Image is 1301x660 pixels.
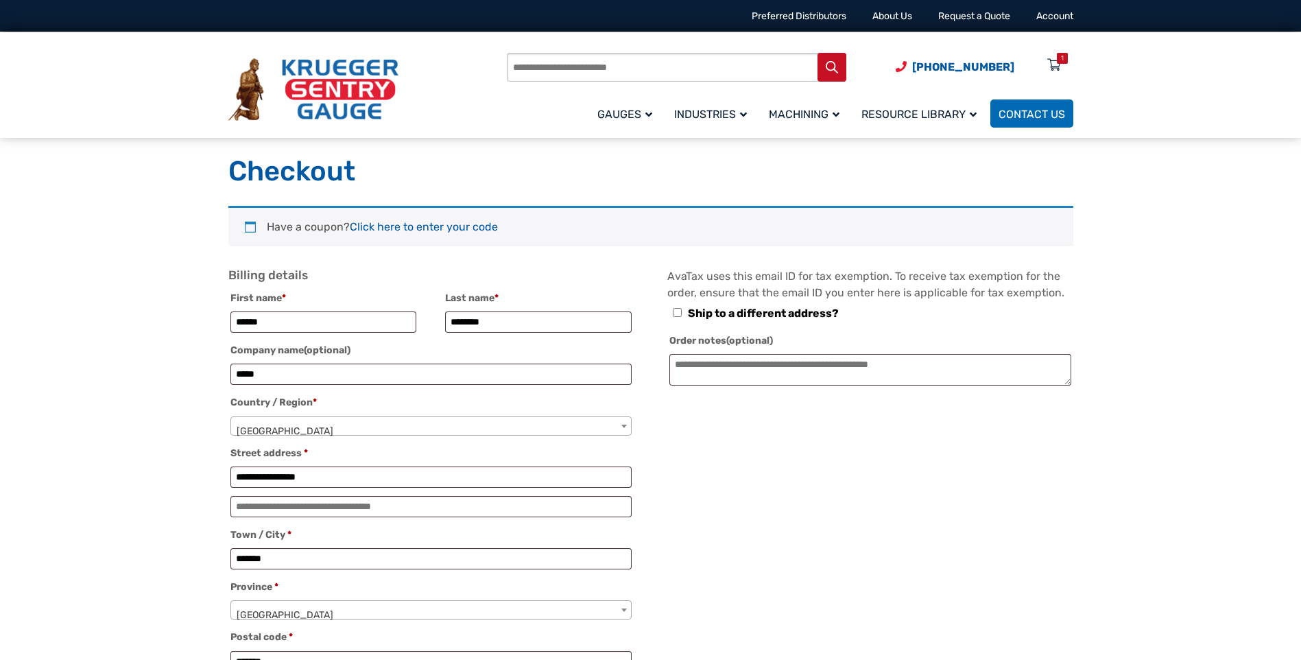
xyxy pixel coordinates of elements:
a: Enter your coupon code [350,220,498,233]
span: Country / Region [230,416,632,436]
span: (optional) [304,344,350,356]
span: Canada [231,417,631,446]
h1: Checkout [228,154,1073,189]
a: Preferred Distributors [752,10,846,22]
span: Alberta [231,601,631,630]
label: Company name [230,341,632,360]
span: (optional) [726,335,773,346]
label: Street address [230,444,632,463]
span: Machining [769,108,839,121]
span: Resource Library [861,108,977,121]
a: Contact Us [990,99,1073,128]
label: Postal code [230,628,632,647]
label: Province [230,578,632,597]
span: Industries [674,108,747,121]
label: Order notes [669,331,1071,351]
a: About Us [872,10,912,22]
a: Phone Number (920) 434-8860 [896,58,1014,75]
a: Resource Library [853,97,990,130]
label: First name [230,289,417,308]
span: Ship to a different address? [688,307,839,320]
a: Machining [761,97,853,130]
span: Gauges [597,108,652,121]
label: Last name [445,289,632,308]
div: Have a coupon? [228,206,1073,246]
a: Account [1036,10,1073,22]
a: Gauges [589,97,666,130]
a: Request a Quote [938,10,1010,22]
h3: Billing details [228,268,634,283]
div: 1 [1061,53,1064,64]
label: Town / City [230,526,632,545]
span: Province [230,600,632,620]
span: [PHONE_NUMBER] [912,60,1014,73]
label: Country / Region [230,393,632,412]
img: Krueger Sentry Gauge [228,58,398,121]
div: AvaTax uses this email ID for tax exemption. To receive tax exemption for the order, ensure that ... [667,268,1073,392]
span: Contact Us [999,108,1065,121]
input: Ship to a different address? [673,308,682,317]
a: Industries [666,97,761,130]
